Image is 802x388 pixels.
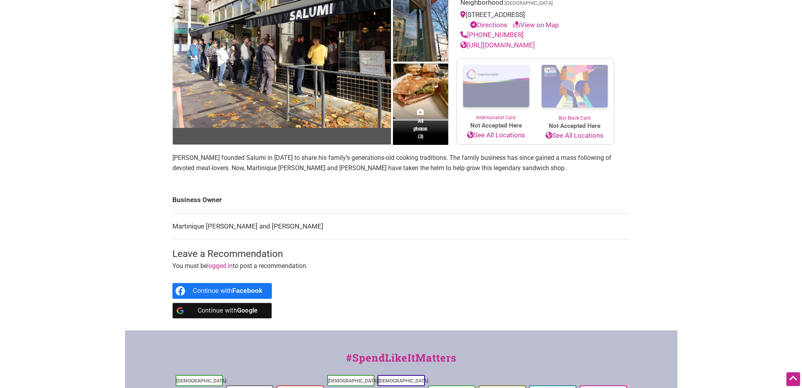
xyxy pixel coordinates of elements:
[535,58,614,122] a: Buy Black Card
[172,283,272,299] a: Continue with <b>Facebook</b>
[172,187,630,213] td: Business Owner
[172,247,630,261] h3: Leave a Recommendation
[460,31,524,39] a: [PHONE_NUMBER]
[470,21,507,29] a: Directions
[457,130,535,141] a: See All Locations
[786,372,800,386] div: Scroll Back to Top
[535,58,614,114] img: Buy Black Card
[193,283,263,299] div: Continue with
[460,41,535,49] a: [URL][DOMAIN_NAME]
[172,153,630,173] p: [PERSON_NAME] founded Salumi in [DATE] to share his family’s generations-old cooking traditions. ...
[457,121,535,130] span: Not Accepted Here
[125,350,677,373] div: #SpendLikeItMatters
[172,303,272,319] a: Continue with <b>Google</b>
[193,303,263,319] div: Continue with
[513,21,559,29] a: View on Map
[505,1,553,6] span: [GEOGRAPHIC_DATA]
[535,122,614,131] span: Not Accepted Here
[172,261,630,271] p: You must be to post a recommendation.
[457,58,535,114] img: Intentionalist Card
[413,117,428,140] span: All photos (3)
[535,131,614,141] a: See All Locations
[207,262,233,270] a: logged in
[460,10,610,30] div: [STREET_ADDRESS]
[172,213,630,240] td: Martinique [PERSON_NAME] and [PERSON_NAME]
[457,58,535,121] a: Intentionalist Card
[232,287,263,294] b: Facebook
[237,307,258,314] b: Google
